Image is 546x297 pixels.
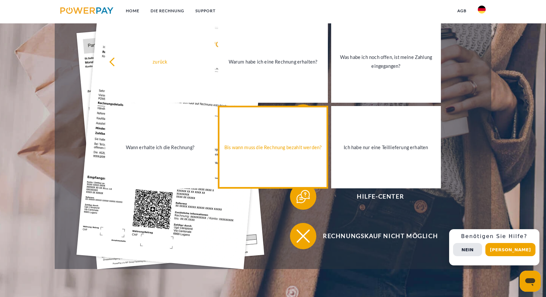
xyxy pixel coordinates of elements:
[295,228,311,244] img: qb_close.svg
[452,5,472,17] a: agb
[485,243,535,256] button: [PERSON_NAME]
[60,7,113,14] img: logo-powerpay.svg
[222,57,324,66] div: Warum habe ich eine Rechnung erhalten?
[478,6,486,13] img: de
[109,143,211,152] div: Wann erhalte ich die Rechnung?
[335,53,437,70] div: Was habe ich noch offen, ist meine Zahlung eingegangen?
[453,233,535,240] h3: Benötigen Sie Hilfe?
[290,183,461,210] button: Hilfe-Center
[331,20,441,103] a: Was habe ich noch offen, ist meine Zahlung eingegangen?
[453,243,482,256] button: Nein
[190,5,221,17] a: SUPPORT
[120,5,145,17] a: Home
[222,143,324,152] div: Bis wann muss die Rechnung bezahlt werden?
[449,229,539,265] div: Schnellhilfe
[520,271,541,292] iframe: Schaltfläche zum Öffnen des Messaging-Fensters
[290,223,461,249] button: Rechnungskauf nicht möglich
[335,143,437,152] div: Ich habe nur eine Teillieferung erhalten
[300,183,461,210] span: Hilfe-Center
[300,223,461,249] span: Rechnungskauf nicht möglich
[145,5,190,17] a: DIE RECHNUNG
[109,57,211,66] div: zurück
[295,188,311,205] img: qb_help.svg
